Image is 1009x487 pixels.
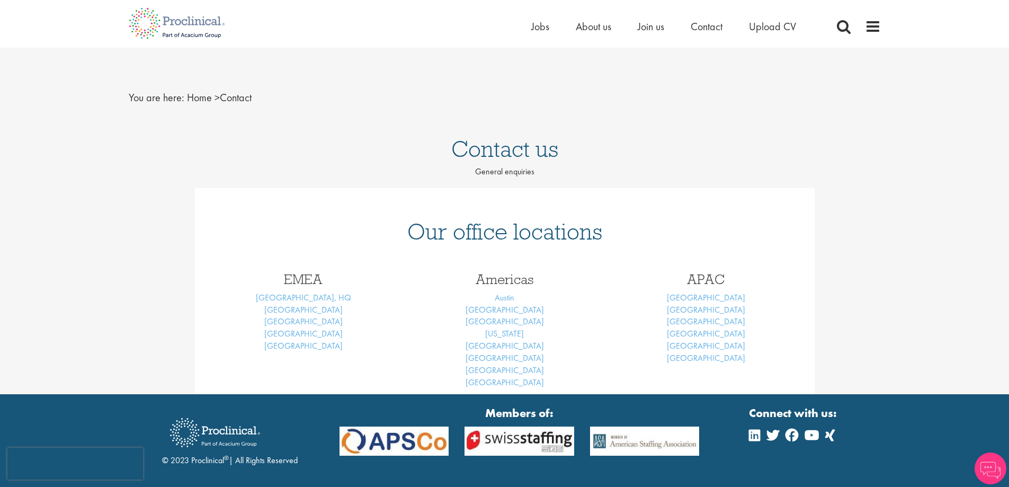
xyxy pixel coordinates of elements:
a: [US_STATE] [485,328,524,339]
a: [GEOGRAPHIC_DATA] [264,316,343,327]
img: APSCo [332,427,457,456]
a: [GEOGRAPHIC_DATA] [667,340,745,351]
a: Jobs [531,20,549,33]
h3: Americas [412,272,597,286]
h3: EMEA [211,272,396,286]
a: [GEOGRAPHIC_DATA] [466,304,544,315]
img: Proclinical Recruitment [162,411,268,455]
a: [GEOGRAPHIC_DATA] [264,304,343,315]
h1: Our office locations [211,220,799,243]
div: © 2023 Proclinical | All Rights Reserved [162,410,298,467]
a: Austin [495,292,514,303]
img: APSCo [582,427,708,456]
a: [GEOGRAPHIC_DATA], HQ [256,292,351,303]
span: You are here: [129,91,184,104]
a: [GEOGRAPHIC_DATA] [667,304,745,315]
a: [GEOGRAPHIC_DATA] [466,377,544,388]
h3: APAC [613,272,799,286]
a: breadcrumb link to Home [187,91,212,104]
a: Contact [691,20,722,33]
img: APSCo [457,427,582,456]
a: [GEOGRAPHIC_DATA] [466,365,544,376]
a: [GEOGRAPHIC_DATA] [667,328,745,339]
a: [GEOGRAPHIC_DATA] [667,292,745,303]
a: [GEOGRAPHIC_DATA] [264,340,343,351]
img: Chatbot [975,453,1006,484]
a: [GEOGRAPHIC_DATA] [466,316,544,327]
strong: Members of: [340,405,700,421]
strong: Connect with us: [749,405,839,421]
a: [GEOGRAPHIC_DATA] [667,352,745,364]
a: [GEOGRAPHIC_DATA] [667,316,745,327]
a: About us [576,20,611,33]
span: Contact [187,91,252,104]
a: Join us [638,20,664,33]
sup: ® [224,454,229,462]
a: [GEOGRAPHIC_DATA] [264,328,343,339]
a: Upload CV [749,20,796,33]
span: > [215,91,220,104]
a: [GEOGRAPHIC_DATA] [466,340,544,351]
a: [GEOGRAPHIC_DATA] [466,352,544,364]
iframe: reCAPTCHA [7,448,143,480]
